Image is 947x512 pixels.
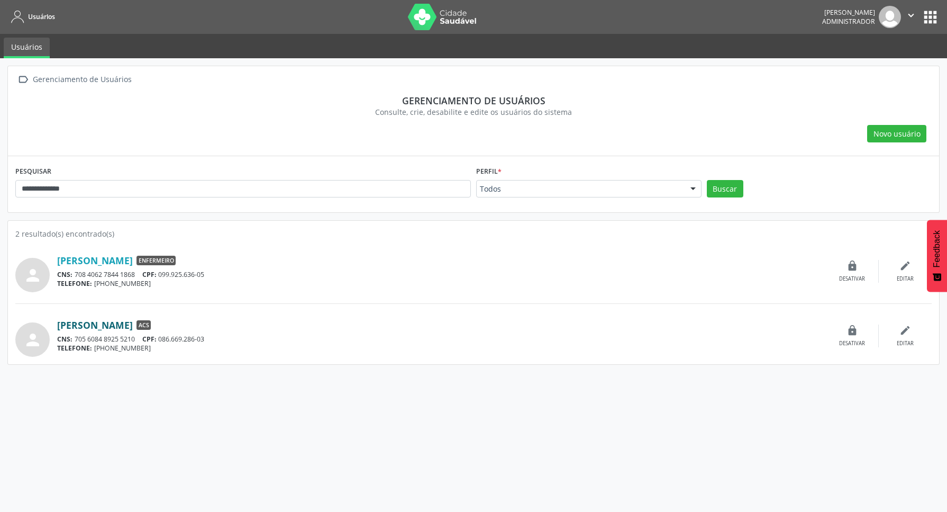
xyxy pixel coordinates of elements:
div: Editar [897,340,914,347]
button:  [901,6,921,28]
img: img [879,6,901,28]
i: person [23,266,42,285]
div: Gerenciamento de usuários [23,95,924,106]
i: lock [846,260,858,272]
span: Todos [480,184,680,194]
div: Consulte, crie, desabilite e edite os usuários do sistema [23,106,924,118]
div: Desativar [839,340,865,347]
span: CPF: [142,335,157,344]
div: 708 4062 7844 1868 099.925.636-05 [57,270,826,279]
div: Desativar [839,275,865,283]
span: Administrador [822,17,875,26]
i: edit [899,325,911,336]
span: Enfermeiro [136,256,176,265]
label: Perfil [476,164,502,180]
span: Novo usuário [873,128,921,139]
i: edit [899,260,911,272]
label: PESQUISAR [15,164,51,180]
a: [PERSON_NAME] [57,255,133,266]
button: Buscar [707,180,743,198]
button: Novo usuário [867,125,926,143]
div: [PHONE_NUMBER] [57,279,826,288]
div: 705 6084 8925 5210 086.669.286-03 [57,335,826,344]
span: Usuários [28,12,55,21]
a: Usuários [4,38,50,58]
span: CPF: [142,270,157,279]
button: apps [921,8,940,26]
span: CNS: [57,335,72,344]
div: Gerenciamento de Usuários [31,72,133,87]
button: Feedback - Mostrar pesquisa [927,220,947,292]
span: CNS: [57,270,72,279]
a: [PERSON_NAME] [57,319,133,331]
span: ACS [136,320,151,330]
div: Editar [897,275,914,283]
i: person [23,330,42,349]
i:  [905,10,917,21]
div: [PHONE_NUMBER] [57,344,826,353]
i: lock [846,325,858,336]
span: Feedback [932,230,942,267]
i:  [15,72,31,87]
a:  Gerenciamento de Usuários [15,72,133,87]
div: [PERSON_NAME] [822,8,875,17]
a: Usuários [7,8,55,25]
span: TELEFONE: [57,344,92,353]
span: TELEFONE: [57,279,92,288]
div: 2 resultado(s) encontrado(s) [15,228,932,239]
